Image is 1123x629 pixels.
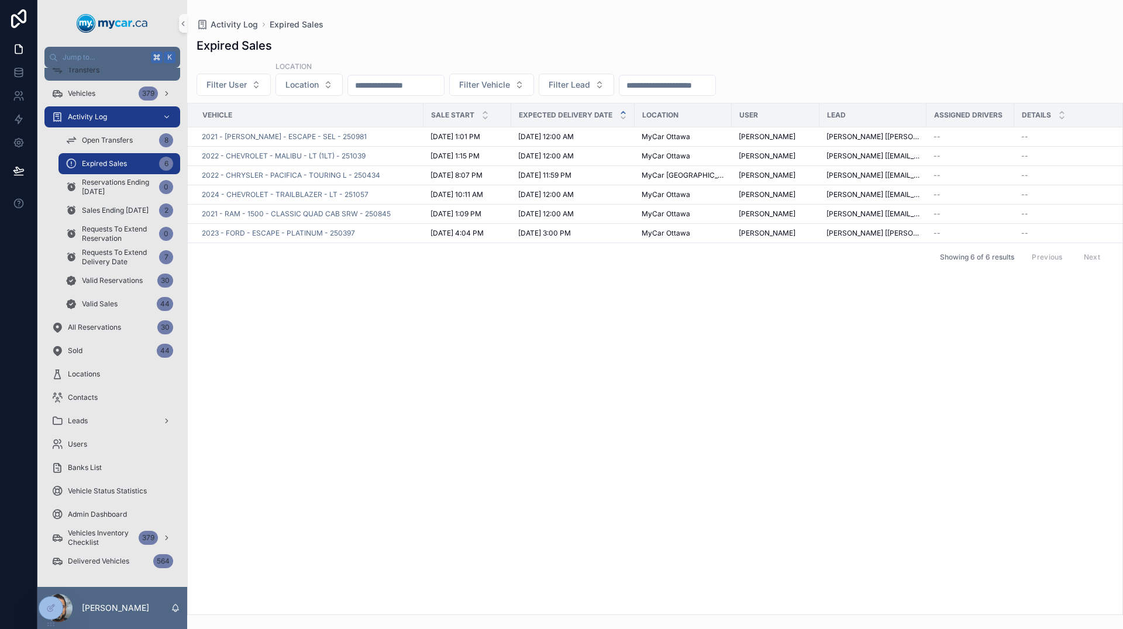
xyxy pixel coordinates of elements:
[68,510,127,519] span: Admin Dashboard
[197,19,258,30] a: Activity Log
[933,190,941,199] span: --
[539,74,614,96] button: Select Button
[826,190,919,199] span: [PERSON_NAME] [[EMAIL_ADDRESS][DOMAIN_NAME]]
[159,133,173,147] div: 8
[430,132,480,141] span: [DATE] 1:01 PM
[68,486,147,496] span: Vehicle Status Statistics
[549,79,590,91] span: Filter Lead
[275,74,343,96] button: Select Button
[642,132,690,141] span: MyCar Ottawa
[44,364,180,385] a: Locations
[44,410,180,431] a: Leads
[63,53,146,62] span: Jump to...
[68,89,95,98] span: Vehicles
[44,106,180,127] a: Activity Log
[940,253,1014,262] span: Showing 6 of 6 results
[1021,190,1028,199] span: --
[159,180,173,194] div: 0
[68,416,88,426] span: Leads
[44,481,180,502] a: Vehicle Status Statistics
[202,229,355,238] span: 2023 - FORD - ESCAPE - PLATINUM - 250397
[430,209,481,219] span: [DATE] 1:09 PM
[68,393,98,402] span: Contacts
[44,60,180,81] a: Transfers
[58,177,180,198] a: Reservations Ending [DATE]0
[739,132,795,141] span: [PERSON_NAME]
[826,132,919,141] span: [PERSON_NAME] [[PERSON_NAME][EMAIL_ADDRESS][PERSON_NAME][DOMAIN_NAME]]
[1021,151,1028,161] span: --
[44,504,180,525] a: Admin Dashboard
[202,190,368,199] span: 2024 - CHEVROLET - TRAILBLAZER - LT - 251057
[933,229,941,238] span: --
[68,346,82,355] span: Sold
[1021,171,1028,180] span: --
[739,209,795,219] span: [PERSON_NAME]
[933,209,941,219] span: --
[739,171,795,180] span: [PERSON_NAME]
[82,178,154,196] span: Reservations Ending [DATE]
[518,190,574,199] span: [DATE] 12:00 AM
[44,83,180,104] a: Vehicles379
[82,602,149,614] p: [PERSON_NAME]
[159,203,173,217] div: 2
[449,74,534,96] button: Select Button
[58,293,180,314] a: Valid Sales44
[202,132,367,141] span: 2021 - [PERSON_NAME] - ESCAPE - SEL - 250981
[159,250,173,264] div: 7
[826,209,919,219] span: [PERSON_NAME] [[EMAIL_ADDRESS][DOMAIN_NAME]]
[82,248,154,267] span: Requests To Extend Delivery Date
[157,297,173,311] div: 44
[82,136,133,145] span: Open Transfers
[270,19,323,30] span: Expired Sales
[68,528,134,547] span: Vehicles Inventory Checklist
[157,320,173,334] div: 30
[82,299,118,309] span: Valid Sales
[159,227,173,241] div: 0
[1021,229,1028,238] span: --
[68,463,102,472] span: Banks List
[157,274,173,288] div: 30
[430,151,480,161] span: [DATE] 1:15 PM
[165,53,174,62] span: K
[739,110,758,120] span: User
[202,151,366,161] a: 2022 - CHEVROLET - MALIBU - LT (1LT) - 251039
[518,229,571,238] span: [DATE] 3:00 PM
[82,206,149,215] span: Sales Ending [DATE]
[44,317,180,338] a: All Reservations30
[1021,209,1028,219] span: --
[68,369,100,379] span: Locations
[68,440,87,449] span: Users
[739,229,795,238] span: [PERSON_NAME]
[202,209,391,219] a: 2021 - RAM - 1500 - CLASSIC QUAD CAB SRW - 250845
[44,47,180,68] button: Jump to...K
[275,61,312,71] label: Location
[68,557,129,566] span: Delivered Vehicles
[934,110,1003,120] span: Assigned Drivers
[37,68,187,587] div: scrollable content
[826,151,919,161] span: [PERSON_NAME] [[EMAIL_ADDRESS][DOMAIN_NAME]]
[44,387,180,408] a: Contacts
[933,151,941,161] span: --
[519,110,612,120] span: Expected Delivery Date
[153,554,173,568] div: 564
[68,65,99,75] span: Transfers
[1021,132,1028,141] span: --
[58,200,180,221] a: Sales Ending [DATE]2
[642,151,690,161] span: MyCar Ottawa
[826,229,919,238] span: [PERSON_NAME] [[PERSON_NAME][EMAIL_ADDRESS][DOMAIN_NAME]]
[642,110,678,120] span: LOCATION
[58,223,180,244] a: Requests To Extend Reservation0
[68,112,107,122] span: Activity Log
[431,110,474,120] span: Sale Start
[642,209,690,219] span: MyCar Ottawa
[202,171,380,180] a: 2022 - CHRYSLER - PACIFICA - TOURING L - 250434
[77,14,148,33] img: App logo
[518,132,574,141] span: [DATE] 12:00 AM
[430,229,484,238] span: [DATE] 4:04 PM
[459,79,510,91] span: Filter Vehicle
[826,171,919,180] span: [PERSON_NAME] [[EMAIL_ADDRESS][DOMAIN_NAME]]
[139,87,158,101] div: 379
